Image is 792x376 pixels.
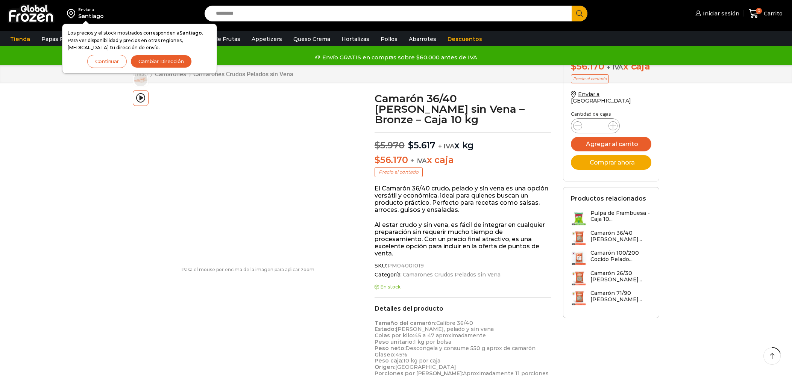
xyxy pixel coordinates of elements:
[67,7,78,20] img: address-field-icon.svg
[588,121,602,131] input: Product quantity
[375,167,423,177] p: Precio al contado
[290,32,334,46] a: Queso Crema
[68,29,211,51] p: Los precios y el stock mostrados corresponden a . Para ver disponibilidad y precios en otras regi...
[152,53,359,248] div: 3 / 3
[571,250,651,266] a: Camarón 100/200 Cocido Pelado...
[338,32,373,46] a: Hortalizas
[410,157,427,165] span: + IVA
[375,185,552,214] p: El Camarón 36/40 crudo, pelado y sin vena es una opción versátil y económica, ideal para quienes ...
[571,195,646,202] h2: Productos relacionados
[375,272,552,278] span: Categoría:
[571,210,651,226] a: Pulpa de Frambuesa - Caja 10...
[766,350,784,368] iframe: Intercom live chat
[375,221,552,257] p: Al estar crudo y sin vena, es fácil de integrar en cualquier preparación sin requerir mucho tiemp...
[571,61,651,72] div: x caja
[6,32,34,46] a: Tienda
[248,32,286,46] a: Appetizers
[87,55,127,68] button: Continuar
[78,12,104,20] div: Santiago
[375,155,552,166] p: x caja
[375,357,403,364] strong: Peso caja:
[375,338,414,345] strong: Peso unitario:
[571,61,577,72] span: $
[756,8,762,14] span: 0
[590,270,651,283] h3: Camarón 26/30 [PERSON_NAME]...
[571,74,609,83] p: Precio al contado
[408,140,435,151] bdi: 5.617
[571,290,651,306] a: Camarón 71/90 [PERSON_NAME]...
[38,32,79,46] a: Papas Fritas
[590,290,651,303] h3: Camarón 71/90 [PERSON_NAME]...
[590,230,651,243] h3: Camarón 36/40 [PERSON_NAME]...
[571,137,651,151] button: Agregar al carrito
[701,10,739,17] span: Iniciar sesión
[78,7,104,12] div: Enviar a
[375,154,408,165] bdi: 56.170
[408,140,414,151] span: $
[571,112,651,117] p: Cantidad de cajas
[152,53,359,246] iframe: Camarón 36/40 Crudo Pelado sin Vena – Bronze
[375,320,436,326] strong: Tamaño del camarón:
[590,210,651,223] h3: Pulpa de Frambuesa - Caja 10...
[375,345,405,352] strong: Peso neto:
[607,63,623,71] span: + IVA
[387,263,424,269] span: PM04001019
[375,305,552,312] h2: Detalles del producto
[444,32,486,46] a: Descuentos
[438,142,455,150] span: + IVA
[571,61,604,72] bdi: 56.170
[572,6,587,21] button: Search button
[375,263,552,269] span: SKU:
[375,351,395,358] strong: Glaseo:
[375,140,405,151] bdi: 5.970
[571,270,651,286] a: Camarón 26/30 [PERSON_NAME]...
[375,284,552,290] p: En stock
[375,326,396,332] strong: Estado:
[747,5,784,23] a: 0 Carrito
[590,250,651,263] h3: Camarón 100/200 Cocido Pelado...
[571,155,651,170] button: Comprar ahora
[405,32,440,46] a: Abarrotes
[375,332,414,339] strong: Colas por kilo:
[179,30,202,36] strong: Santiago
[377,32,401,46] a: Pollos
[693,6,739,21] a: Iniciar sesión
[133,267,363,272] p: Pasa el mouse por encima de la imagen para aplicar zoom
[762,10,783,17] span: Carrito
[375,364,395,370] strong: Origen:
[193,32,244,46] a: Pulpa de Frutas
[375,154,380,165] span: $
[375,93,552,125] h1: Camarón 36/40 [PERSON_NAME] sin Vena – Bronze – Caja 10 kg
[571,230,651,246] a: Camarón 36/40 [PERSON_NAME]...
[571,91,631,104] a: Enviar a [GEOGRAPHIC_DATA]
[375,132,552,151] p: x kg
[375,140,380,151] span: $
[130,55,192,68] button: Cambiar Dirección
[402,272,501,278] a: Camarones Crudos Pelados sin Vena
